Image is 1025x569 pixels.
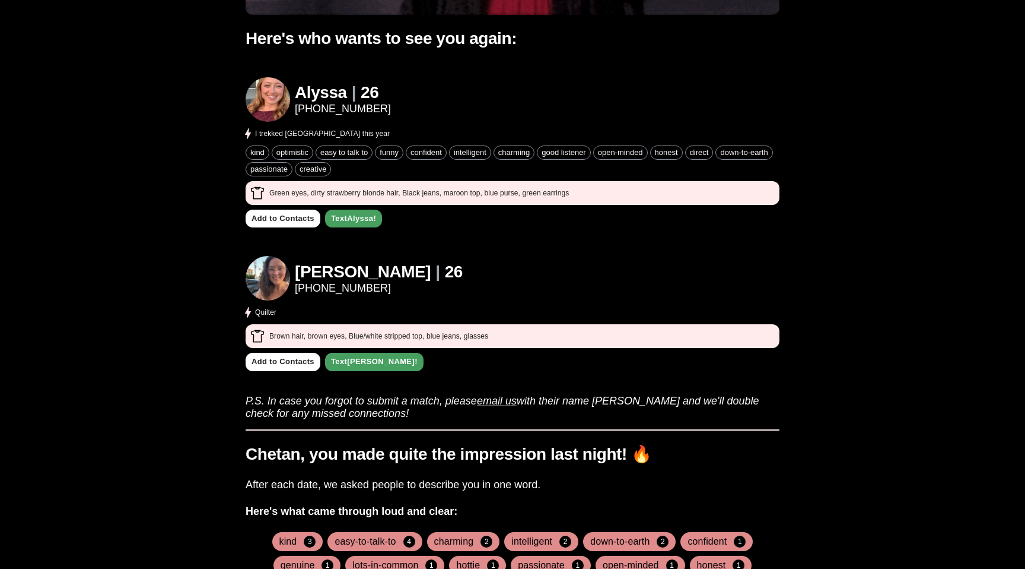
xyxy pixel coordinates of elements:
[269,188,569,198] p: Green eyes, dirty strawberry blonde hair , Black jeans, maroon top, blue purse, green earrings
[246,148,269,157] span: kind
[450,148,491,157] span: intelligent
[594,148,647,157] span: open-minded
[716,148,772,157] span: down-to-earth
[445,263,463,282] h1: 26
[375,148,403,157] span: funny
[657,536,669,548] span: 2
[559,536,571,548] span: 2
[480,536,492,548] span: 2
[686,148,713,157] span: direct
[352,83,356,103] h1: |
[279,536,297,548] h4: kind
[494,148,534,157] span: charming
[295,103,391,115] a: [PHONE_NUMBER]
[361,83,378,103] h1: 26
[325,353,424,371] a: Text[PERSON_NAME]!
[477,395,517,407] a: email us
[403,536,415,548] span: 4
[734,536,746,548] span: 1
[316,148,372,157] span: easy to talk to
[246,256,290,301] img: Liz
[434,536,474,548] h4: charming
[435,263,440,282] h1: |
[295,83,347,103] h1: Alyssa
[255,128,390,139] p: I trekked [GEOGRAPHIC_DATA] this year
[651,148,682,157] span: honest
[590,536,650,548] h4: down-to-earth
[406,148,446,157] span: confident
[246,479,779,491] h3: After each date, we asked people to describe you in one word.
[295,165,331,173] span: creative
[246,395,759,419] i: P.S. In case you forgot to submit a match, please with their name [PERSON_NAME] and we'll double ...
[246,77,290,122] img: Alyssa
[537,148,590,157] span: good listener
[255,307,276,318] p: Quilter
[246,353,320,371] a: Add to Contacts
[269,331,488,342] p: Brown hair, brown eyes , Blue/white stripped top, blue jeans, glasses
[295,263,431,282] h1: [PERSON_NAME]
[246,165,292,173] span: passionate
[335,536,396,548] h4: easy-to-talk-to
[325,210,382,228] a: TextAlyssa!
[687,536,727,548] h4: confident
[511,536,552,548] h4: intelligent
[246,505,779,518] h3: Here's what came through loud and clear:
[246,210,320,228] a: Add to Contacts
[272,148,313,157] span: optimistic
[246,445,779,464] h1: Chetan, you made quite the impression last night! 🔥
[295,282,463,295] a: [PHONE_NUMBER]
[246,29,779,49] h1: Here's who wants to see you again:
[304,536,316,548] span: 3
